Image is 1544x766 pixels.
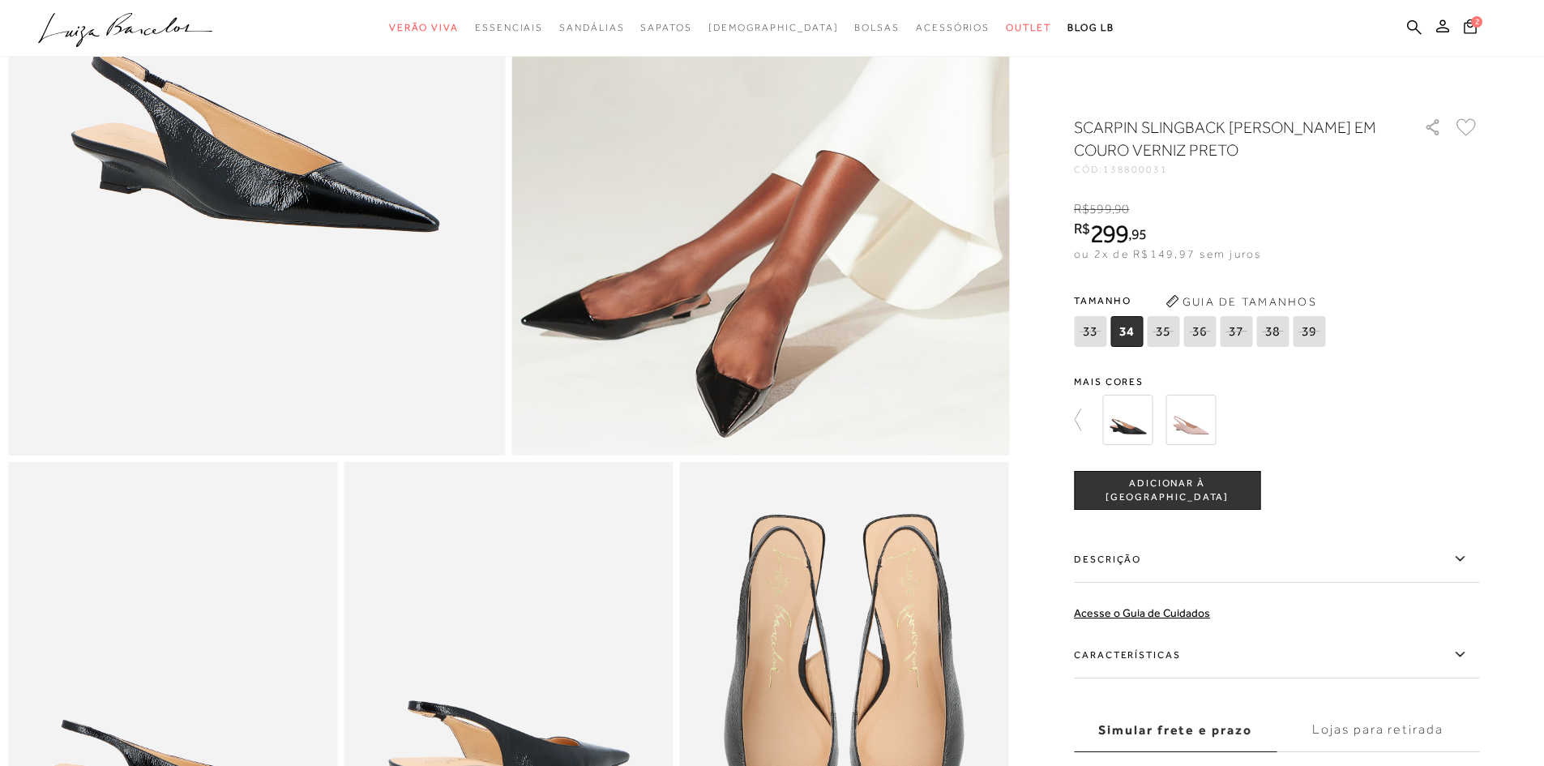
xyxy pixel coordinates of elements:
button: ADICIONAR À [GEOGRAPHIC_DATA] [1074,471,1260,510]
a: categoryNavScreenReaderText [916,13,990,43]
a: noSubCategoriesText [708,13,839,43]
span: 599 [1089,202,1111,216]
button: Guia de Tamanhos [1160,289,1322,315]
span: 95 [1131,225,1147,242]
i: , [1128,227,1147,242]
h1: SCARPIN SLINGBACK [PERSON_NAME] EM COURO VERNIZ PRETO [1074,116,1378,161]
a: categoryNavScreenReaderText [559,13,624,43]
span: Outlet [1006,22,1051,33]
span: 35 [1147,316,1179,347]
span: Bolsas [854,22,900,33]
a: categoryNavScreenReaderText [389,13,459,43]
a: categoryNavScreenReaderText [475,13,543,43]
button: 2 [1459,18,1482,40]
span: 33 [1074,316,1106,347]
span: Sandálias [559,22,624,33]
label: Características [1074,631,1479,678]
span: BLOG LB [1067,22,1114,33]
span: Sapatos [640,22,691,33]
span: 34 [1110,316,1143,347]
div: CÓD: [1074,165,1398,174]
span: 90 [1114,202,1129,216]
label: Simular frete e prazo [1074,708,1277,752]
a: categoryNavScreenReaderText [640,13,691,43]
i: R$ [1074,202,1089,216]
span: ADICIONAR À [GEOGRAPHIC_DATA] [1075,477,1260,505]
span: 138800031 [1103,164,1168,175]
span: Verão Viva [389,22,459,33]
span: Mais cores [1074,377,1479,387]
i: R$ [1074,221,1090,236]
label: Descrição [1074,536,1479,583]
img: SCARPIN SLINGBACK EM COURO PRETO DE SALTO ANABELA BAIXO [1102,395,1153,445]
label: Lojas para retirada [1277,708,1479,752]
i: , [1112,202,1130,216]
span: Acessórios [916,22,990,33]
a: categoryNavScreenReaderText [1006,13,1051,43]
img: SCARPIN SLINGBACK EM COURO ROSA DE SALTO ANABELA BAIXO [1165,395,1216,445]
a: Acesse o Guia de Cuidados [1074,606,1210,619]
a: BLOG LB [1067,13,1114,43]
span: [DEMOGRAPHIC_DATA] [708,22,839,33]
span: Essenciais [475,22,543,33]
span: 2 [1471,16,1482,28]
span: 36 [1183,316,1216,347]
a: categoryNavScreenReaderText [854,13,900,43]
span: Tamanho [1074,289,1329,313]
span: 37 [1220,316,1252,347]
span: ou 2x de R$149,97 sem juros [1074,247,1261,260]
span: 299 [1090,219,1128,248]
span: 39 [1293,316,1325,347]
span: 38 [1256,316,1289,347]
